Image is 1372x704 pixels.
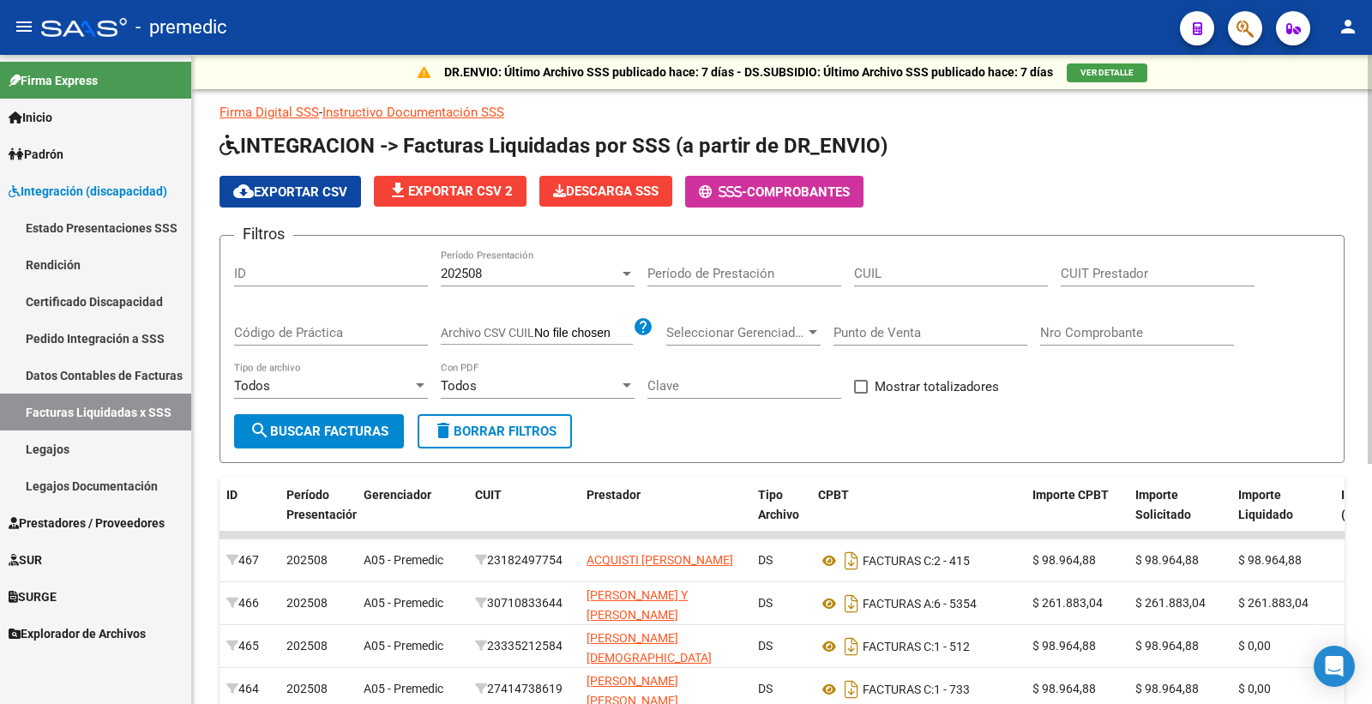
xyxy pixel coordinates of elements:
[1135,682,1199,695] span: $ 98.964,88
[1231,477,1334,552] datatable-header-cell: Importe Liquidado
[758,639,773,653] span: DS
[475,551,573,570] div: 23182497754
[286,682,328,695] span: 202508
[9,182,167,201] span: Integración (discapacidad)
[863,554,934,568] span: FACTURAS C:
[1314,646,1355,687] div: Open Intercom Messenger
[1238,596,1309,610] span: $ 261.883,04
[250,420,270,441] mat-icon: search
[1032,488,1109,502] span: Importe CPBT
[220,105,319,120] a: Firma Digital SSS
[818,633,1019,660] div: 1 - 512
[1135,596,1206,610] span: $ 261.883,04
[364,682,443,695] span: A05 - Premedic
[475,488,502,502] span: CUIT
[685,176,864,208] button: -Comprobantes
[1135,553,1199,567] span: $ 98.964,88
[234,414,404,448] button: Buscar Facturas
[1128,477,1231,552] datatable-header-cell: Importe Solicitado
[286,553,328,567] span: 202508
[226,593,273,613] div: 466
[9,551,42,569] span: SUR
[1032,639,1096,653] span: $ 98.964,88
[587,631,712,684] span: [PERSON_NAME][DEMOGRAPHIC_DATA] [PERSON_NAME]
[433,424,557,439] span: Borrar Filtros
[1238,488,1293,521] span: Importe Liquidado
[863,683,934,696] span: FACTURAS C:
[286,488,359,521] span: Período Presentación
[220,103,1345,122] p: -
[875,376,999,397] span: Mostrar totalizadores
[1067,63,1147,82] button: VER DETALLE
[1080,68,1134,77] span: VER DETALLE
[666,325,805,340] span: Seleccionar Gerenciador
[286,596,328,610] span: 202508
[1135,488,1191,521] span: Importe Solicitado
[234,222,293,246] h3: Filtros
[226,488,238,502] span: ID
[280,477,357,552] datatable-header-cell: Período Presentación
[220,134,888,158] span: INTEGRACION -> Facturas Liquidadas por SSS (a partir de DR_ENVIO)
[747,184,850,200] span: Comprobantes
[811,477,1026,552] datatable-header-cell: CPBT
[818,547,1019,575] div: 2 - 415
[475,593,573,613] div: 30710833644
[840,633,863,660] i: Descargar documento
[1026,477,1128,552] datatable-header-cell: Importe CPBT
[758,682,773,695] span: DS
[250,424,388,439] span: Buscar Facturas
[9,514,165,533] span: Prestadores / Proveedores
[388,180,408,201] mat-icon: file_download
[220,176,361,208] button: Exportar CSV
[364,596,443,610] span: A05 - Premedic
[580,477,751,552] datatable-header-cell: Prestador
[587,588,688,622] span: [PERSON_NAME] Y [PERSON_NAME]
[364,488,431,502] span: Gerenciador
[444,63,1053,81] p: DR.ENVIO: Último Archivo SSS publicado hace: 7 días - DS.SUBSIDIO: Último Archivo SSS publicado h...
[818,590,1019,617] div: 6 - 5354
[233,184,347,200] span: Exportar CSV
[863,640,934,653] span: FACTURAS C:
[587,488,641,502] span: Prestador
[135,9,227,46] span: - premedic
[364,553,443,567] span: A05 - Premedic
[441,326,534,340] span: Archivo CSV CUIL
[758,553,773,567] span: DS
[9,587,57,606] span: SURGE
[220,477,280,552] datatable-header-cell: ID
[587,553,733,567] span: ACQUISTI [PERSON_NAME]
[418,414,572,448] button: Borrar Filtros
[9,108,52,127] span: Inicio
[840,590,863,617] i: Descargar documento
[818,488,849,502] span: CPBT
[441,378,477,394] span: Todos
[364,639,443,653] span: A05 - Premedic
[286,639,328,653] span: 202508
[9,624,146,643] span: Explorador de Archivos
[9,71,98,90] span: Firma Express
[1032,553,1096,567] span: $ 98.964,88
[1032,596,1103,610] span: $ 261.883,04
[9,145,63,164] span: Padrón
[633,316,653,337] mat-icon: help
[840,547,863,575] i: Descargar documento
[1135,639,1199,653] span: $ 98.964,88
[226,679,273,699] div: 464
[539,176,672,208] app-download-masive: Descarga masiva de comprobantes (adjuntos)
[475,636,573,656] div: 23335212584
[468,477,580,552] datatable-header-cell: CUIT
[233,181,254,202] mat-icon: cloud_download
[758,488,799,521] span: Tipo Archivo
[374,176,527,207] button: Exportar CSV 2
[818,676,1019,703] div: 1 - 733
[553,184,659,199] span: Descarga SSS
[840,676,863,703] i: Descargar documento
[226,636,273,656] div: 465
[539,176,672,207] button: Descarga SSS
[357,477,468,552] datatable-header-cell: Gerenciador
[234,378,270,394] span: Todos
[534,326,633,341] input: Archivo CSV CUIL
[14,16,34,37] mat-icon: menu
[863,597,934,611] span: FACTURAS A:
[751,477,811,552] datatable-header-cell: Tipo Archivo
